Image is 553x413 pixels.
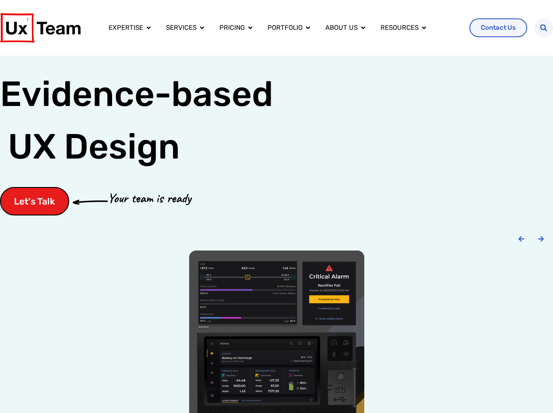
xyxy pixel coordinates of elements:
p: Your team is ready [108,188,191,208]
div: Next [538,236,544,242]
span: UX Design [8,125,180,169]
span: Let's Talk [14,197,55,206]
div: Menu Toggle [102,19,462,36]
div: Previous [518,236,525,242]
a: Portfolio [268,23,303,33]
a: Contact Us [469,18,527,37]
img: arrow-cta [73,199,108,205]
a: Pricing [219,23,245,33]
a: Expertise [109,23,143,33]
nav: Menu [102,19,462,36]
a: Resources [380,23,419,33]
div: Search [534,18,553,37]
a: Services [166,23,197,33]
span: Contact Us [481,25,516,31]
a: About us [325,23,358,33]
